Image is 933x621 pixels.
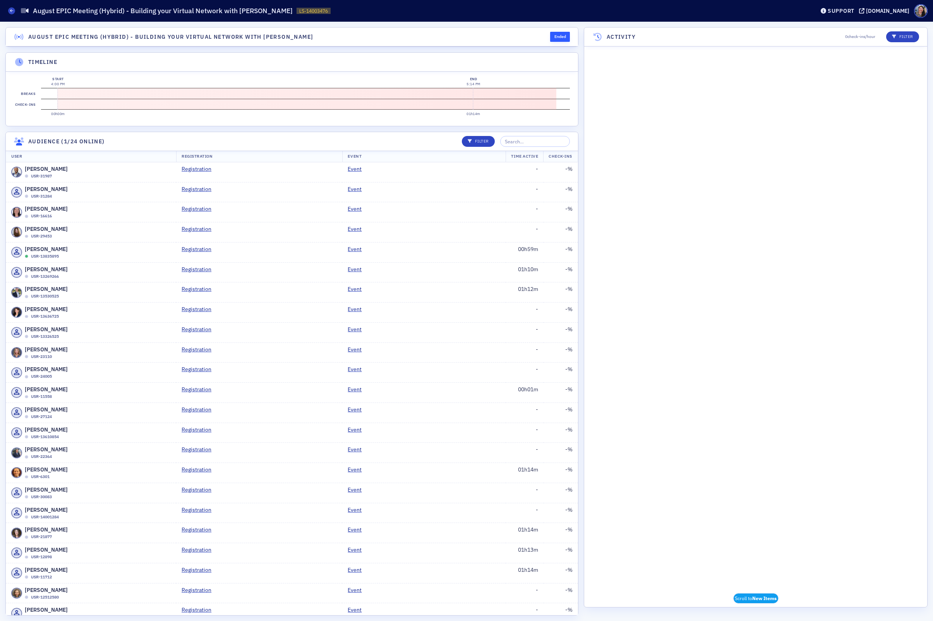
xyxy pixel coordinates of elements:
div: Offline [25,435,28,439]
a: Event [348,586,367,594]
td: 01h12m [506,282,544,303]
span: USR-11712 [31,574,52,580]
span: USR-27124 [31,414,52,420]
td: - [506,423,544,443]
h1: August EPIC Meeting (Hybrid) - Building your Virtual Network with [PERSON_NAME] [33,6,293,15]
span: [PERSON_NAME] [25,586,68,594]
td: - [506,322,544,342]
td: - % [544,503,578,523]
span: USR-22364 [31,454,52,460]
span: USR-12898 [31,554,52,560]
td: 00h59m [506,242,544,262]
td: - % [544,262,578,282]
span: 0 check-ins/hour [845,34,875,40]
span: USR-30083 [31,494,52,500]
td: - % [544,523,578,543]
td: - [506,202,544,222]
div: Offline [25,174,28,178]
div: Offline [25,535,28,539]
a: Event [348,205,367,213]
div: Offline [25,556,28,559]
a: Registration [182,506,217,514]
div: Offline [25,595,28,599]
td: - [506,162,544,182]
label: Check-ins [14,99,37,110]
div: Offline [25,194,28,198]
td: - [506,503,544,523]
a: Registration [182,546,217,554]
span: [PERSON_NAME] [25,365,68,373]
span: [PERSON_NAME] [25,486,68,494]
td: - [506,583,544,603]
time: 00h00m [51,112,65,116]
a: Event [348,546,367,554]
span: USR-13835895 [31,253,59,260]
span: [PERSON_NAME] [25,245,68,253]
span: USR-11558 [31,394,52,400]
div: Offline [25,355,28,358]
span: USR-13527094 [31,614,59,620]
label: Breaks [20,88,37,99]
time: 01h14m [466,112,480,116]
a: Event [348,406,367,414]
a: Event [348,325,367,334]
a: Event [348,225,367,233]
span: USR-24005 [31,373,52,380]
td: - % [544,342,578,363]
span: [PERSON_NAME] [25,205,68,213]
a: Registration [182,406,217,414]
p: Filter [468,138,489,144]
div: Support [828,7,854,14]
td: - % [544,222,578,243]
time: 4:00 PM [51,82,65,86]
span: [PERSON_NAME] [25,265,68,274]
span: [PERSON_NAME] [25,385,68,394]
td: - % [544,403,578,423]
th: Registration [176,151,342,162]
div: Offline [25,375,28,378]
td: - % [544,162,578,182]
a: Registration [182,165,217,173]
span: USR-29453 [31,233,52,239]
span: [PERSON_NAME] [25,305,68,313]
td: - % [544,242,578,262]
h4: Audience (1/24 online) [28,138,105,146]
td: - % [544,483,578,503]
a: Registration [182,365,217,373]
button: [DOMAIN_NAME] [859,8,912,14]
span: [PERSON_NAME] [25,325,68,334]
a: Event [348,606,367,614]
a: Event [348,526,367,534]
a: Registration [182,245,217,253]
div: Offline [25,335,28,338]
span: [PERSON_NAME] [25,526,68,534]
a: Event [348,365,367,373]
span: USR-23110 [31,354,52,360]
td: - [506,303,544,323]
a: Registration [182,346,217,354]
a: Event [348,446,367,454]
span: Profile [914,4,928,18]
span: USR-13636725 [31,313,59,320]
a: Registration [182,185,217,193]
a: Event [348,185,367,193]
a: Event [348,506,367,514]
div: Offline [25,315,28,318]
span: USR-31987 [31,173,52,179]
a: Event [348,285,367,293]
span: [PERSON_NAME] [25,446,68,454]
td: - % [544,443,578,463]
div: Ended [550,32,570,42]
time: 5:14 PM [466,82,480,86]
span: USR-13610854 [31,434,59,440]
span: [PERSON_NAME] [25,546,68,554]
a: Registration [182,205,217,213]
a: Registration [182,486,217,494]
div: End [466,76,480,82]
span: LS-14003476 [299,8,328,14]
span: [PERSON_NAME] [25,466,68,474]
span: Scroll to [733,593,779,604]
div: Start [51,76,65,82]
td: - [506,182,544,202]
td: - [506,363,544,383]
